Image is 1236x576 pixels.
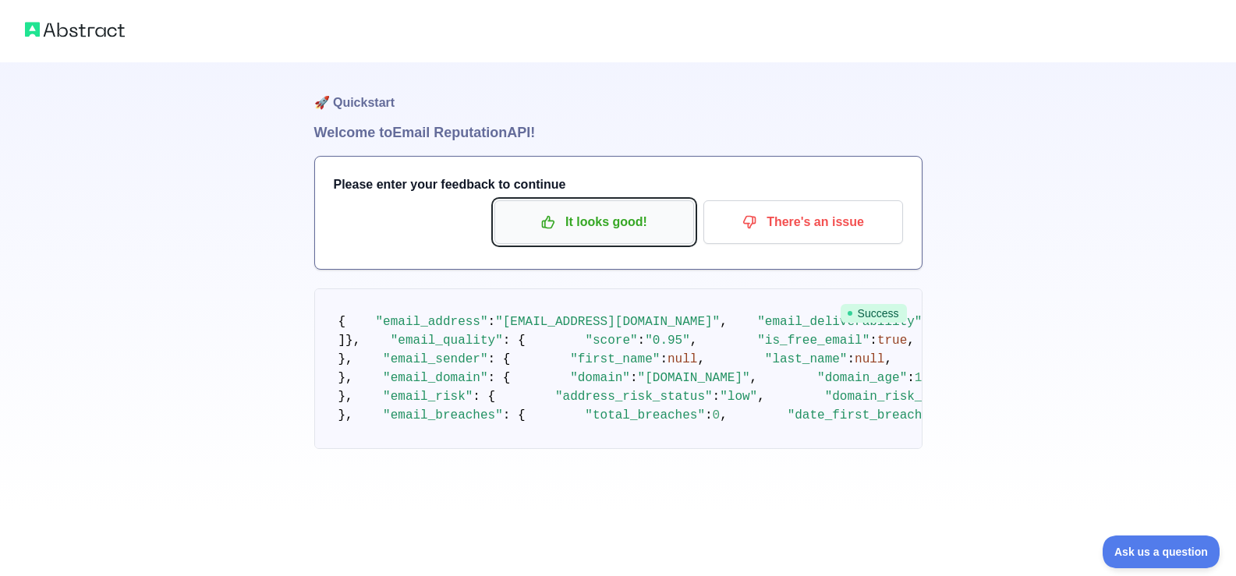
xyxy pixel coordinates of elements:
[585,334,637,348] span: "score"
[383,352,487,366] span: "email_sender"
[750,371,758,385] span: ,
[660,352,668,366] span: :
[503,334,526,348] span: : {
[877,334,907,348] span: true
[869,334,877,348] span: :
[705,408,713,422] span: :
[383,408,503,422] span: "email_breaches"
[585,408,705,422] span: "total_breaches"
[697,352,705,366] span: ,
[495,315,720,329] span: "[EMAIL_ADDRESS][DOMAIN_NAME]"
[817,371,907,385] span: "domain_age"
[383,390,473,404] span: "email_risk"
[765,352,848,366] span: "last_name"
[757,334,869,348] span: "is_free_email"
[473,390,495,404] span: : {
[555,390,713,404] span: "address_risk_status"
[488,352,511,366] span: : {
[334,175,903,194] h3: Please enter your feedback to continue
[314,62,923,122] h1: 🚀 Quickstart
[788,408,945,422] span: "date_first_breached"
[703,200,903,244] button: There's an issue
[506,209,682,235] p: It looks good!
[825,390,975,404] span: "domain_risk_status"
[907,334,915,348] span: ,
[907,371,915,385] span: :
[630,371,638,385] span: :
[757,390,765,404] span: ,
[720,315,728,329] span: ,
[713,390,721,404] span: :
[713,408,721,422] span: 0
[391,334,503,348] span: "email_quality"
[338,315,346,329] span: {
[488,371,511,385] span: : {
[570,352,660,366] span: "first_name"
[884,352,892,366] span: ,
[638,371,750,385] span: "[DOMAIN_NAME]"
[690,334,698,348] span: ,
[720,408,728,422] span: ,
[494,200,694,244] button: It looks good!
[841,304,907,323] span: Success
[570,371,630,385] span: "domain"
[1103,535,1220,568] iframe: Toggle Customer Support
[314,122,923,143] h1: Welcome to Email Reputation API!
[847,352,855,366] span: :
[383,371,487,385] span: "email_domain"
[757,315,922,329] span: "email_deliverability"
[488,315,496,329] span: :
[668,352,697,366] span: null
[376,315,488,329] span: "email_address"
[503,408,526,422] span: : {
[915,371,952,385] span: 11013
[25,19,125,41] img: Abstract logo
[645,334,690,348] span: "0.95"
[638,334,646,348] span: :
[715,209,891,235] p: There's an issue
[720,390,757,404] span: "low"
[855,352,884,366] span: null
